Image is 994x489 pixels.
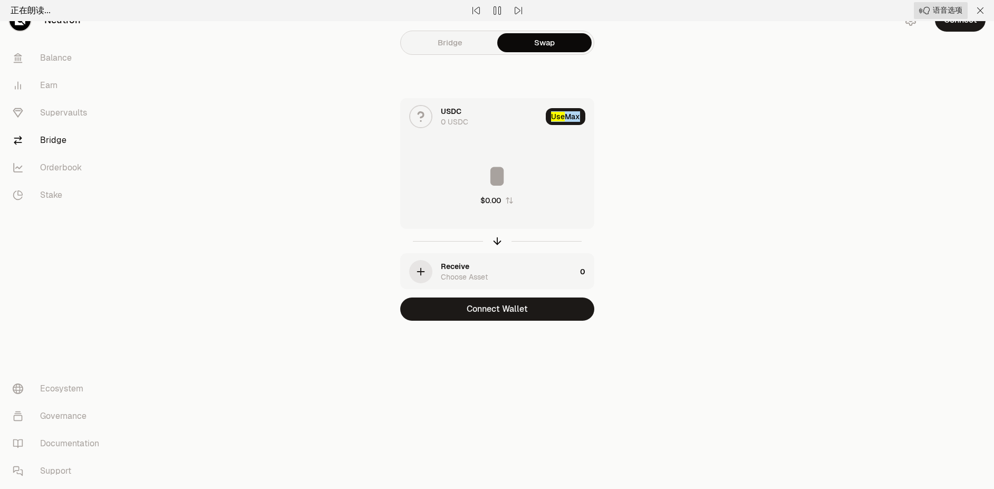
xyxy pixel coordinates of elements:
[551,112,565,121] msreadoutspan: Use
[468,2,485,19] div: 阅读上一段
[403,33,497,52] a: Bridge
[4,72,114,99] a: Earn
[4,402,114,430] a: Governance
[933,6,962,15] span: 语音选项
[480,195,514,206] button: $0.00
[401,254,594,290] button: ReceiveChoose Asset0
[510,2,527,19] div: 阅读下一段
[401,254,576,290] div: ReceiveChoose Asset
[441,117,468,127] div: 0 USDC
[401,99,542,135] div: USDC0 USDC
[4,127,114,154] a: Bridge
[4,430,114,457] a: Documentation
[441,261,469,272] div: Receive
[497,33,592,52] a: Swap
[580,254,594,290] div: 0
[4,154,114,181] a: Orderbook
[4,457,114,485] a: Support
[972,2,989,19] div: 关闭大声朗读
[441,272,488,282] div: Choose Asset
[4,44,114,72] a: Balance
[441,106,461,117] div: USDC
[4,99,114,127] a: Supervaults
[4,375,114,402] a: Ecosystem
[546,108,585,125] button: UseMax
[914,2,968,19] div: 语音选项
[400,298,594,321] button: Connect Wallet
[4,181,114,209] a: Stake
[551,111,580,122] msreadoutspan: Max
[480,195,501,206] div: $0.00
[489,2,506,19] div: 暂停大声朗读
